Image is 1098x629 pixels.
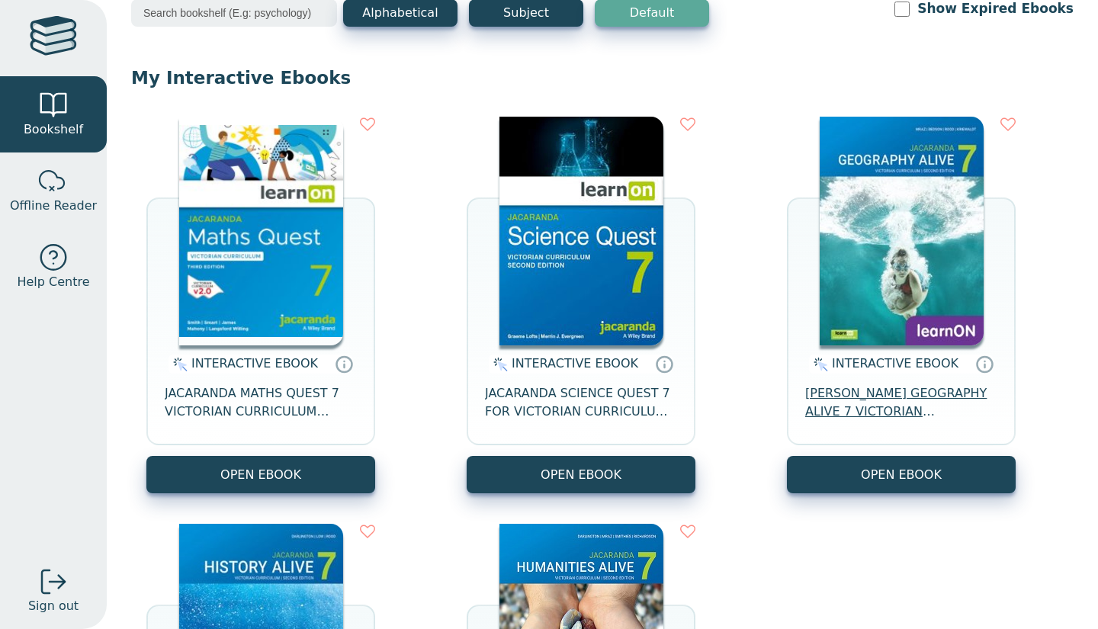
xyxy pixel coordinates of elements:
img: interactive.svg [169,355,188,374]
img: interactive.svg [809,355,828,374]
span: Bookshelf [24,120,83,139]
span: INTERACTIVE EBOOK [832,356,958,371]
img: cc9fd0c4-7e91-e911-a97e-0272d098c78b.jpg [820,117,984,345]
a: Interactive eBooks are accessed online via the publisher’s portal. They contain interactive resou... [975,355,994,373]
span: [PERSON_NAME] GEOGRAPHY ALIVE 7 VICTORIAN CURRICULUM LEARNON EBOOK 2E [805,384,997,421]
img: interactive.svg [489,355,508,374]
button: OPEN EBOOK [787,456,1016,493]
button: OPEN EBOOK [467,456,695,493]
a: Interactive eBooks are accessed online via the publisher’s portal. They contain interactive resou... [655,355,673,373]
span: INTERACTIVE EBOOK [191,356,318,371]
img: b87b3e28-4171-4aeb-a345-7fa4fe4e6e25.jpg [179,117,343,345]
span: Help Centre [17,273,89,291]
span: Sign out [28,597,79,615]
span: INTERACTIVE EBOOK [512,356,638,371]
a: Interactive eBooks are accessed online via the publisher’s portal. They contain interactive resou... [335,355,353,373]
span: JACARANDA MATHS QUEST 7 VICTORIAN CURRICULUM LEARNON EBOOK 3E [165,384,357,421]
button: OPEN EBOOK [146,456,375,493]
span: JACARANDA SCIENCE QUEST 7 FOR VICTORIAN CURRICULUM LEARNON 2E EBOOK [485,384,677,421]
img: 329c5ec2-5188-ea11-a992-0272d098c78b.jpg [499,117,663,345]
span: Offline Reader [10,197,97,215]
p: My Interactive Ebooks [131,66,1074,89]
